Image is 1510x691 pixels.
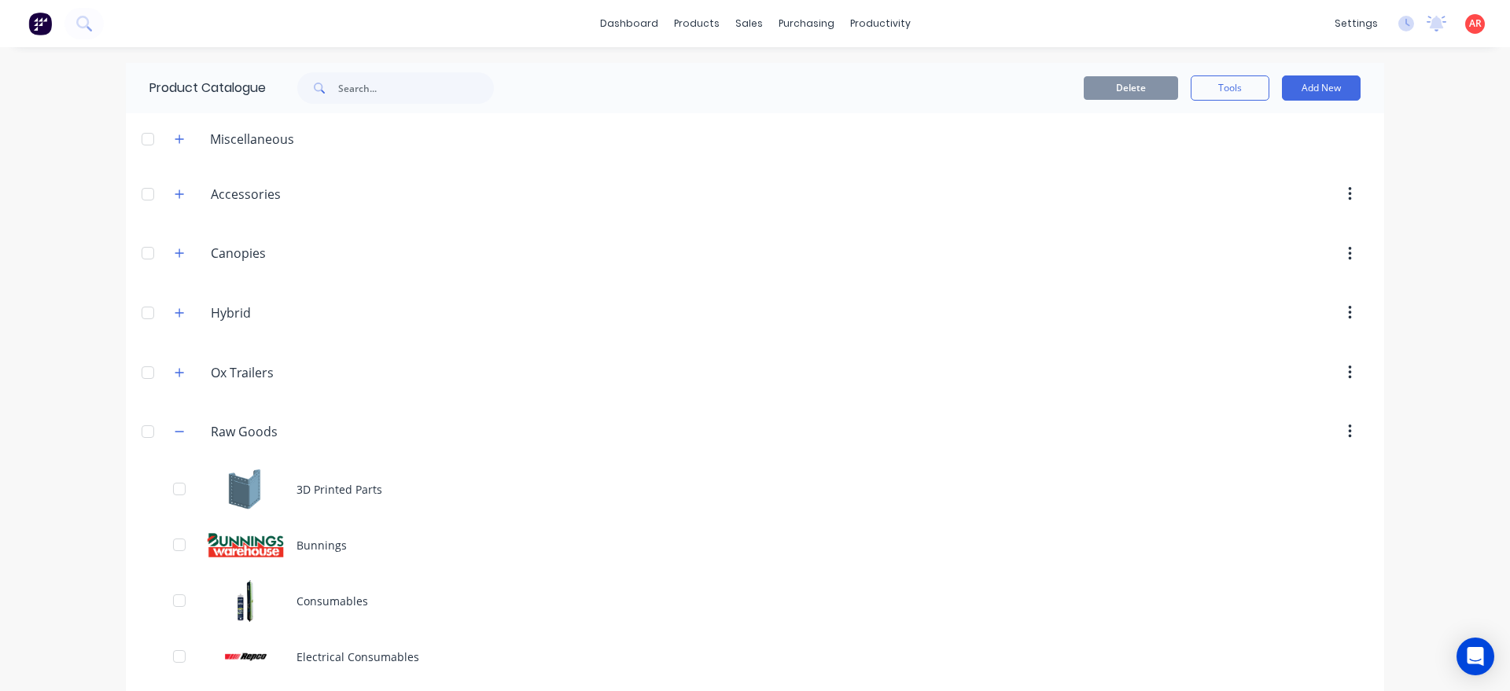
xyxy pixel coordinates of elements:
div: 3D Printed Parts3D Printed Parts [126,461,1384,517]
div: purchasing [771,12,842,35]
div: products [666,12,727,35]
input: Search... [338,72,494,104]
input: Enter category name [211,363,397,382]
div: productivity [842,12,919,35]
div: Miscellaneous [197,130,307,149]
div: Electrical ConsumablesElectrical Consumables [126,629,1384,685]
input: Enter category name [211,244,397,263]
div: Product Catalogue [126,63,266,113]
div: ConsumablesConsumables [126,573,1384,629]
span: AR [1469,17,1482,31]
button: Tools [1191,75,1269,101]
button: Add New [1282,75,1361,101]
img: Factory [28,12,52,35]
a: dashboard [592,12,666,35]
input: Enter category name [211,303,397,322]
input: Enter category name [211,422,397,441]
input: Enter category name [211,185,397,204]
div: sales [727,12,771,35]
div: settings [1327,12,1386,35]
button: Delete [1084,76,1178,100]
div: BunningsBunnings [126,517,1384,573]
div: Open Intercom Messenger [1457,638,1494,675]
